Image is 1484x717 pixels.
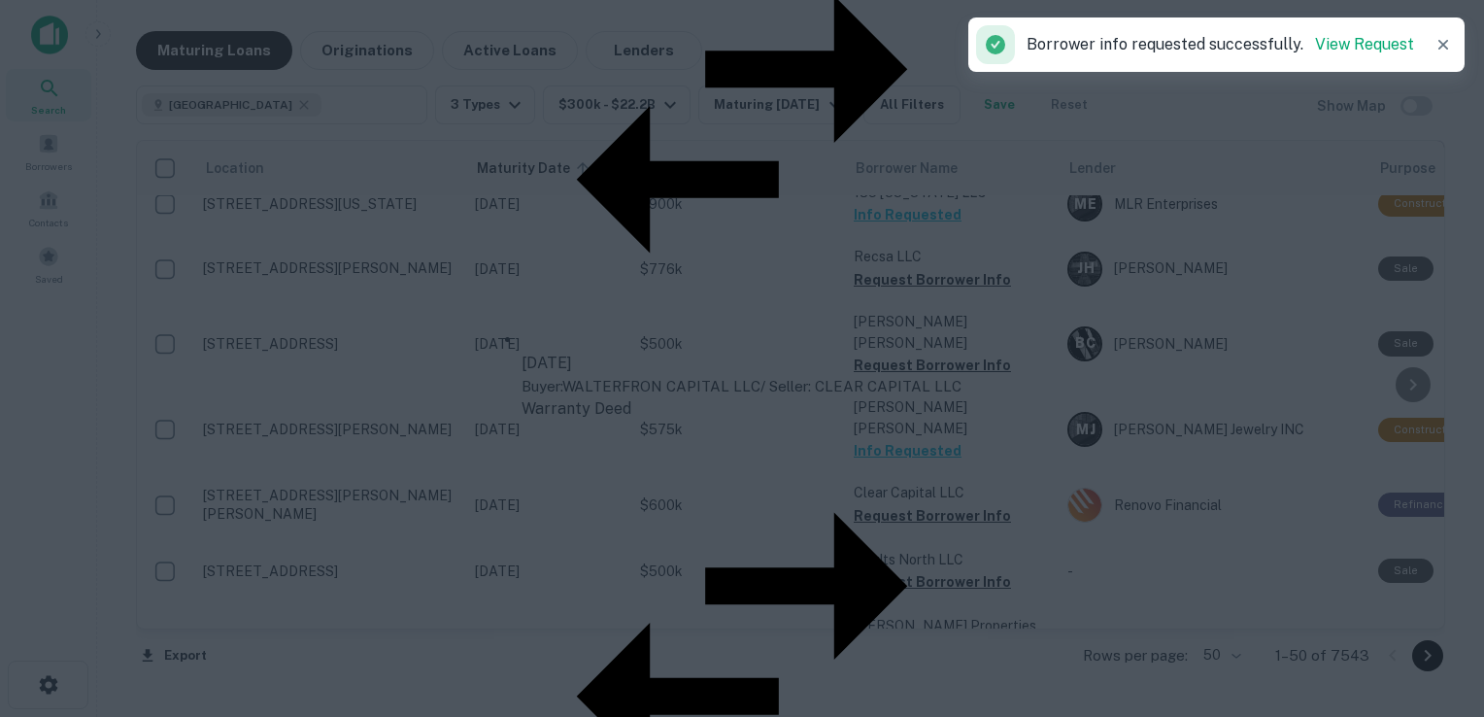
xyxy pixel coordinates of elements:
p: Borrower info requested successfully. [1027,33,1414,56]
div: Warranty Deed [522,397,962,421]
span: Warranty Deed [522,399,631,418]
p: Buyer: WALTERFRON CAPITAL LLC / Seller: CLEAR CAPITAL LLC [522,375,962,398]
a: View Request [1315,35,1414,53]
iframe: Chat Widget [1387,562,1484,655]
span: [DATE] [522,354,572,372]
